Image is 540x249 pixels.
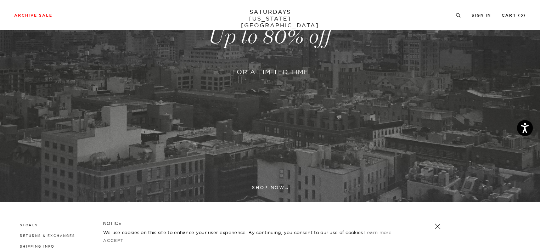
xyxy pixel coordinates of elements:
a: Archive Sale [14,13,52,17]
a: Learn more [364,230,392,235]
a: Cart (0) [502,13,526,17]
small: 0 [521,14,523,17]
a: Accept [103,238,124,243]
p: We use cookies on this site to enhance your user experience. By continuing, you consent to our us... [103,229,412,236]
a: SATURDAYS[US_STATE][GEOGRAPHIC_DATA] [241,9,299,29]
h5: NOTICE [103,220,437,227]
a: Returns & Exchanges [20,234,75,238]
a: Stores [20,223,38,227]
a: Shipping Info [20,244,55,248]
a: Sign In [472,13,491,17]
